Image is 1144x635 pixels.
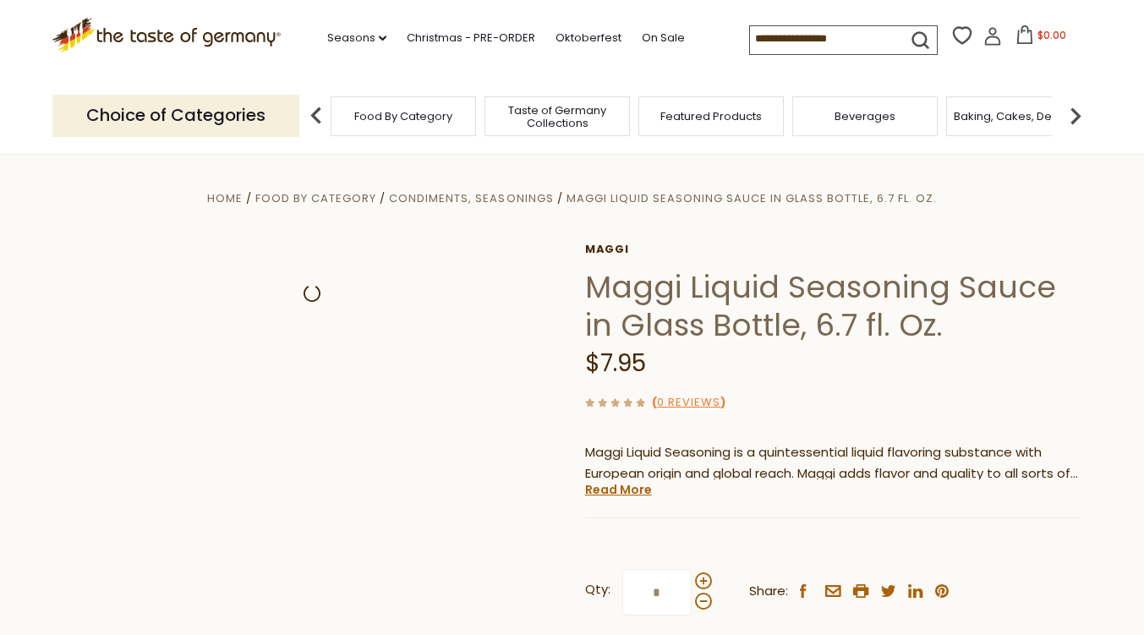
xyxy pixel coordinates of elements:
[622,569,692,616] input: Qty:
[585,243,1080,256] a: Maggi
[207,190,243,206] a: Home
[52,95,299,136] p: Choice of Categories
[407,29,535,47] a: Christmas - PRE-ORDER
[567,190,937,206] a: Maggi Liquid Seasoning Sauce in Glass Bottle, 6.7 fl. Oz.
[354,110,452,123] a: Food By Category
[657,394,720,412] a: 0 Reviews
[954,110,1085,123] a: Baking, Cakes, Desserts
[556,29,621,47] a: Oktoberfest
[327,29,386,47] a: Seasons
[389,190,553,206] a: Condiments, Seasonings
[749,581,788,602] span: Share:
[490,104,625,129] a: Taste of Germany Collections
[585,347,646,380] span: $7.95
[1005,25,1077,51] button: $0.00
[835,110,895,123] a: Beverages
[652,394,725,410] span: ( )
[660,110,762,123] a: Featured Products
[585,442,1080,484] p: Maggi Liquid Seasoning is a quintessential liquid flavoring substance with European origin and gl...
[299,99,333,133] img: previous arrow
[1037,28,1066,42] span: $0.00
[585,579,610,600] strong: Qty:
[585,268,1080,344] h1: Maggi Liquid Seasoning Sauce in Glass Bottle, 6.7 fl. Oz.
[255,190,376,206] a: Food By Category
[1059,99,1092,133] img: next arrow
[642,29,685,47] a: On Sale
[585,481,652,498] a: Read More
